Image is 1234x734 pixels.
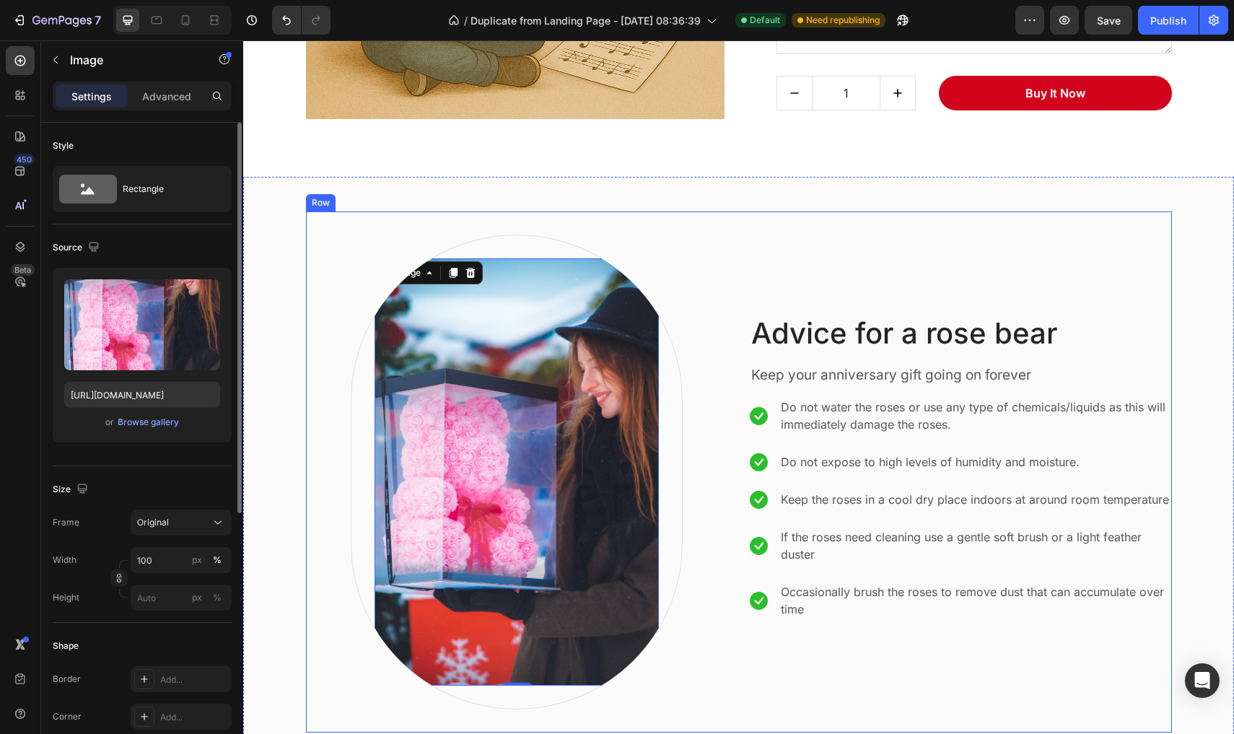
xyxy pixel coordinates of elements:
[11,264,35,276] div: Beta
[538,358,927,393] p: Do not water the roses or use any type of chemicals/liquids as this will immediately damage the r...
[53,710,82,723] div: Corner
[53,480,91,499] div: Size
[131,510,232,536] button: Original
[117,415,180,429] button: Browse gallery
[538,488,927,523] p: If the roses need cleaning use a gentle soft brush or a light feather duster
[137,516,169,529] span: Original
[272,6,331,35] div: Undo/Redo
[118,416,179,429] div: Browse gallery
[209,589,226,606] button: px
[95,12,101,29] p: 7
[806,14,880,27] span: Need republishing
[538,450,926,468] p: Keep the roses in a cool dry place indoors at around room temperature
[160,711,228,724] div: Add...
[53,673,81,686] div: Border
[53,139,74,152] div: Style
[508,326,927,344] p: Keep your anniversary gift going on forever
[53,238,102,258] div: Source
[213,591,222,604] div: %
[66,156,89,169] div: Row
[192,591,202,604] div: px
[160,673,228,686] div: Add...
[142,89,191,104] p: Advanced
[538,413,836,430] p: Do not expose to high levels of humidity and moisture.
[188,551,206,569] button: %
[192,554,202,567] div: px
[538,543,927,577] p: Occasionally brush the roses to remove dust that can accumulate over time
[209,551,226,569] button: px
[53,639,79,652] div: Shape
[149,226,180,239] div: Image
[188,589,206,606] button: %
[1150,13,1186,28] div: Publish
[213,554,222,567] div: %
[14,154,35,165] div: 450
[471,13,701,28] span: Duplicate from Landing Page - [DATE] 08:36:39
[53,516,79,529] label: Frame
[70,51,193,69] p: Image
[750,14,780,27] span: Default
[1085,6,1132,35] button: Save
[131,218,416,645] img: Alt Image
[782,44,842,61] div: Buy It Now
[71,89,112,104] p: Settings
[131,585,232,611] input: px%
[508,274,927,312] p: Advice for a rose bear
[131,547,232,573] input: px%
[105,414,114,431] span: or
[1097,14,1121,27] span: Save
[64,382,220,408] input: https://example.com/image.jpg
[1185,663,1220,698] div: Open Intercom Messenger
[6,6,108,35] button: 7
[123,172,211,206] div: Rectangle
[1138,6,1199,35] button: Publish
[53,591,79,604] label: Height
[243,40,1234,734] iframe: Design area
[64,279,220,370] img: preview-image
[53,554,76,567] label: Width
[464,13,468,28] span: /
